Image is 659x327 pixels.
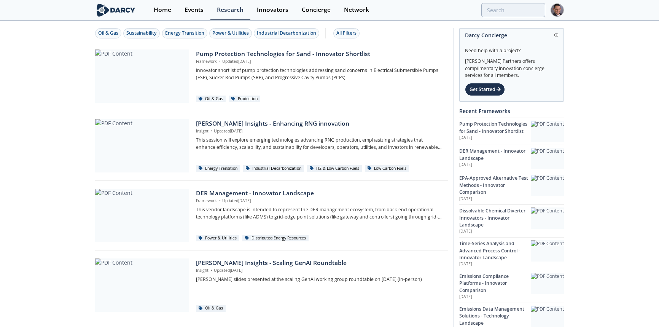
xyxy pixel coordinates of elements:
[196,305,226,312] div: Oil & Gas
[459,261,531,267] p: [DATE]
[196,128,443,134] p: Insight Updated [DATE]
[302,7,331,13] div: Concierge
[196,258,443,268] div: [PERSON_NAME] Insights - Scaling GenAI Roundtable
[242,235,309,242] div: Distributed Energy Resources
[196,96,226,102] div: Oil & Gas
[98,30,118,37] div: Oil & Gas
[196,67,443,81] p: Innovator shortlist of pump protection technologies addressing sand concerns in Electrical Submer...
[551,3,564,17] img: Profile
[218,59,222,64] span: •
[459,121,531,135] div: Pump Protection Technologies for Sand - Innovator Shortlist
[465,83,505,96] div: Get Started
[218,198,222,203] span: •
[344,7,369,13] div: Network
[229,96,261,102] div: Production
[196,137,443,151] p: This session will explore emerging technologies advancing RNG production, emphasizing strategies ...
[459,294,531,300] p: [DATE]
[459,175,531,196] div: EPA-Approved Alternative Test Methods - Innovator Comparison
[217,7,244,13] div: Research
[465,54,558,79] div: [PERSON_NAME] Partners offers complimentary innovation concierge services for all members.
[196,189,443,198] div: DER Management - Innovator Landscape
[95,119,448,172] a: PDF Content [PERSON_NAME] Insights - Enhancing RNG innovation Insight •Updated[DATE] This session...
[196,235,240,242] div: Power & Utilities
[126,30,157,37] div: Sustainability
[459,306,531,327] div: Emissions Data Management Solutions - Technology Landscape
[459,207,531,228] div: Dissolvable Chemical Diverter Innovators - Innovator Landscape
[196,119,443,128] div: [PERSON_NAME] Insights - Enhancing RNG innovation
[123,28,160,38] button: Sustainability
[154,7,171,13] div: Home
[459,273,531,294] div: Emissions Compliance Platforms - Innovator Comparison
[95,189,448,242] a: PDF Content DER Management - Innovator Landscape Framework •Updated[DATE] This vendor landscape i...
[162,28,207,38] button: Energy Transition
[257,30,316,37] div: Industrial Decarbonization
[95,49,448,103] a: PDF Content Pump Protection Technologies for Sand - Innovator Shortlist Framework •Updated[DATE] ...
[365,165,409,172] div: Low Carbon Fuels
[165,30,204,37] div: Energy Transition
[459,145,564,172] a: DER Management - Innovator Landscape [DATE] PDF Content
[196,49,443,59] div: Pump Protection Technologies for Sand - Innovator Shortlist
[459,104,564,118] div: Recent Frameworks
[196,206,443,220] p: This vendor landscape is intended to represent the DER management ecosystem, from back-end operat...
[465,42,558,54] div: Need help with a project?
[210,268,214,273] span: •
[459,172,564,204] a: EPA-Approved Alternative Test Methods - Innovator Comparison [DATE] PDF Content
[196,276,443,283] p: [PERSON_NAME] slides presented at the scaling GenAI working group roundtable on [DATE] (in-person)
[459,162,531,168] p: [DATE]
[254,28,319,38] button: Industrial Decarbonization
[465,29,558,42] div: Darcy Concierge
[459,204,564,237] a: Dissolvable Chemical Diverter Innovators - Innovator Landscape [DATE] PDF Content
[627,297,651,319] iframe: chat widget
[196,59,443,65] p: Framework Updated [DATE]
[196,268,443,274] p: Insight Updated [DATE]
[459,196,531,202] p: [DATE]
[459,135,531,141] p: [DATE]
[554,33,559,37] img: information.svg
[95,3,137,17] img: logo-wide.svg
[185,7,204,13] div: Events
[196,198,443,204] p: Framework Updated [DATE]
[307,165,362,172] div: H2 & Low Carbon Fuels
[459,118,564,145] a: Pump Protection Technologies for Sand - Innovator Shortlist [DATE] PDF Content
[481,3,545,17] input: Advanced Search
[333,28,360,38] button: All Filters
[459,270,564,303] a: Emissions Compliance Platforms - Innovator Comparison [DATE] PDF Content
[95,28,121,38] button: Oil & Gas
[459,240,531,261] div: Time-Series Analysis and Advanced Process Control - Innovator Landscape
[459,148,531,162] div: DER Management - Innovator Landscape
[257,7,288,13] div: Innovators
[336,30,357,37] div: All Filters
[95,258,448,312] a: PDF Content [PERSON_NAME] Insights - Scaling GenAI Roundtable Insight •Updated[DATE] [PERSON_NAME...
[459,228,531,234] p: [DATE]
[212,30,249,37] div: Power & Utilities
[459,237,564,270] a: Time-Series Analysis and Advanced Process Control - Innovator Landscape [DATE] PDF Content
[209,28,252,38] button: Power & Utilities
[243,165,304,172] div: Industrial Decarbonization
[196,165,240,172] div: Energy Transition
[210,128,214,134] span: •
